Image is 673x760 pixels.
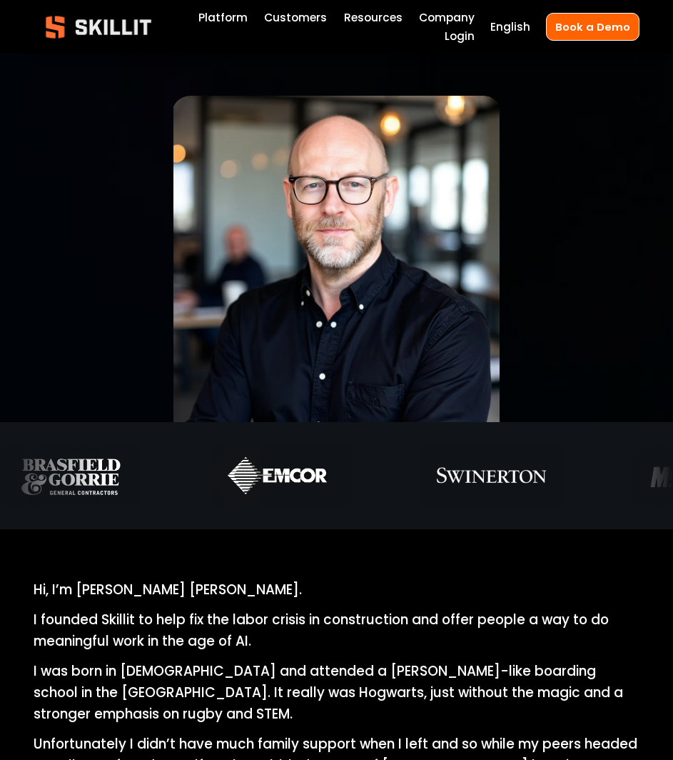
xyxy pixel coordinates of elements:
[546,13,639,40] a: Book a Demo
[490,17,530,36] div: language picker
[34,6,163,49] img: Skillit
[198,8,248,26] a: Platform
[264,8,327,26] a: Customers
[344,8,403,26] a: folder dropdown
[419,8,475,26] a: Company
[445,27,475,46] a: Login
[34,609,639,652] p: I founded Skillit to help fix the labor crisis in construction and offer people a way to do meani...
[490,19,530,35] span: English
[34,661,639,725] p: I was born in [DEMOGRAPHIC_DATA] and attended a [PERSON_NAME]-like boarding school in the [GEOGRA...
[34,579,639,601] p: Hi, I’m [PERSON_NAME] [PERSON_NAME].
[344,9,403,26] span: Resources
